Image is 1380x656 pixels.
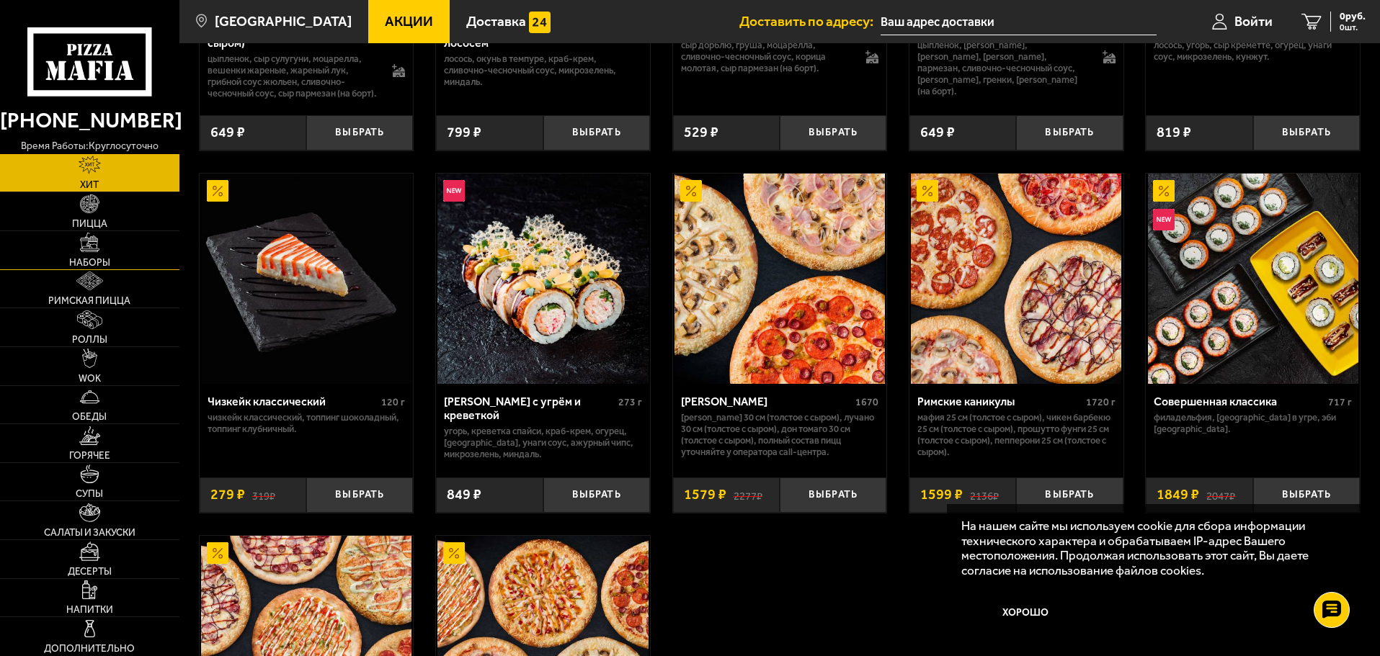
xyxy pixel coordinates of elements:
[385,14,433,28] span: Акции
[444,53,642,88] p: лосось, окунь в темпуре, краб-крем, сливочно-чесночный соус, микрозелень, миндаль.
[72,335,107,345] span: Роллы
[306,477,413,513] button: Выбрать
[306,115,413,150] button: Выбрать
[1154,412,1352,435] p: Филадельфия, [GEOGRAPHIC_DATA] в угре, Эби [GEOGRAPHIC_DATA].
[911,174,1121,384] img: Римские каникулы
[201,174,411,384] img: Чизкейк классический
[780,477,886,513] button: Выбрать
[1328,396,1352,408] span: 717 г
[76,489,103,499] span: Супы
[1086,396,1116,408] span: 1720 г
[855,396,878,408] span: 1670
[543,477,650,513] button: Выбрать
[917,412,1116,458] p: Мафия 25 см (толстое с сыром), Чикен Барбекю 25 см (толстое с сыром), Прошутто Фунги 25 см (толст...
[920,125,955,140] span: 649 ₽
[673,174,887,384] a: АкционныйХет Трик
[208,412,406,435] p: Чизкейк классический, топпинг шоколадный, топпинг клубничный.
[684,487,726,502] span: 1579 ₽
[917,180,938,202] img: Акционный
[210,125,245,140] span: 649 ₽
[69,451,110,461] span: Горячее
[1016,115,1123,150] button: Выбрать
[881,9,1157,35] input: Ваш адрес доставки
[675,174,885,384] img: Хет Трик
[1148,174,1358,384] img: Совершенная классика
[1154,395,1325,408] div: Совершенная классика
[529,12,551,33] img: 15daf4d41897b9f0e9f617042186c801.svg
[681,40,852,74] p: сыр дорблю, груша, моцарелла, сливочно-чесночный соус, корица молотая, сыр пармезан (на борт).
[447,125,481,140] span: 799 ₽
[1340,23,1366,32] span: 0 шт.
[1253,477,1360,513] button: Выбрать
[210,487,245,502] span: 279 ₽
[1340,12,1366,22] span: 0 руб.
[1146,174,1360,384] a: АкционныйНовинкаСовершенная классика
[543,115,650,150] button: Выбрать
[680,180,702,202] img: Акционный
[44,528,135,538] span: Салаты и закуски
[961,518,1338,578] p: На нашем сайте мы используем cookie для сбора информации технического характера и обрабатываем IP...
[69,258,110,268] span: Наборы
[44,644,135,654] span: Дополнительно
[1016,477,1123,513] button: Выбрать
[681,412,879,458] p: [PERSON_NAME] 30 см (толстое с сыром), Лучано 30 см (толстое с сыром), Дон Томаго 30 см (толстое ...
[443,180,465,202] img: Новинка
[215,14,352,28] span: [GEOGRAPHIC_DATA]
[447,487,481,502] span: 849 ₽
[208,53,378,99] p: цыпленок, сыр сулугуни, моцарелла, вешенки жареные, жареный лук, грибной соус Жюльен, сливочно-че...
[1153,209,1175,230] img: Новинка
[1253,115,1360,150] button: Выбрать
[1154,40,1352,63] p: лосось, угорь, Сыр креметте, огурец, унаги соус, микрозелень, кунжут.
[444,395,615,422] div: [PERSON_NAME] с угрём и креветкой
[684,125,718,140] span: 529 ₽
[207,180,228,202] img: Акционный
[780,115,886,150] button: Выбрать
[72,412,107,422] span: Обеды
[1157,487,1199,502] span: 1849 ₽
[1206,487,1235,502] s: 2047 ₽
[739,14,881,28] span: Доставить по адресу:
[920,487,963,502] span: 1599 ₽
[48,296,130,306] span: Римская пицца
[437,174,648,384] img: Ролл Калипсо с угрём и креветкой
[436,174,650,384] a: НовинкаРолл Калипсо с угрём и креветкой
[961,592,1091,635] button: Хорошо
[917,395,1082,408] div: Римские каникулы
[381,396,405,408] span: 120 г
[207,542,228,564] img: Акционный
[252,487,275,502] s: 319 ₽
[909,174,1123,384] a: АкционныйРимские каникулы
[208,395,378,408] div: Чизкейк классический
[1153,180,1175,202] img: Акционный
[970,487,999,502] s: 2136 ₽
[79,374,101,384] span: WOK
[444,426,642,460] p: угорь, креветка спайси, краб-крем, огурец, [GEOGRAPHIC_DATA], унаги соус, ажурный чипс, микрозеле...
[66,605,113,615] span: Напитки
[734,487,762,502] s: 2277 ₽
[618,396,642,408] span: 273 г
[1234,14,1273,28] span: Войти
[72,219,107,229] span: Пицца
[443,542,465,564] img: Акционный
[917,40,1088,97] p: цыпленок, [PERSON_NAME], [PERSON_NAME], [PERSON_NAME], пармезан, сливочно-чесночный соус, [PERSON...
[80,180,99,190] span: Хит
[68,567,112,577] span: Десерты
[681,395,853,408] div: [PERSON_NAME]
[466,14,526,28] span: Доставка
[200,174,414,384] a: АкционныйЧизкейк классический
[1157,125,1191,140] span: 819 ₽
